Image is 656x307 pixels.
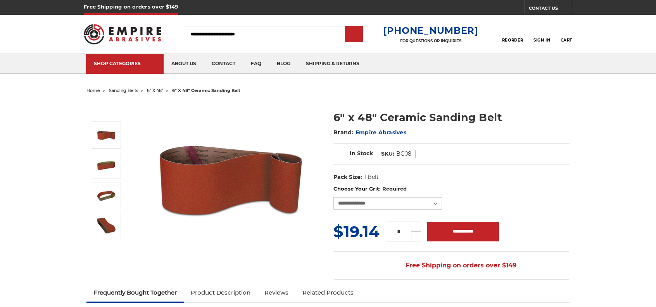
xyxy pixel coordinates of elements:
a: faq [243,54,269,74]
input: Submit [346,27,362,42]
dt: Pack Size: [333,173,362,181]
button: Next [98,240,116,257]
img: 6" x 48" Ceramic Sanding Belt [153,102,308,257]
a: sanding belts [109,88,138,93]
img: 6" x 48" Ceramic Sanding Belt [97,125,116,145]
a: home [86,88,100,93]
a: Cart [561,26,572,43]
a: Reviews [257,284,295,301]
a: Related Products [295,284,361,301]
a: 6" x 48" [147,88,163,93]
span: Free Shipping on orders over $149 [387,258,516,273]
a: shipping & returns [298,54,367,74]
a: about us [164,54,204,74]
p: FOR QUESTIONS OR INQUIRIES [383,38,478,43]
label: Choose Your Grit: [333,185,570,193]
dd: 1 Belt [364,173,379,181]
dt: SKU: [381,150,394,158]
a: [PHONE_NUMBER] [383,25,478,36]
img: 6" x 48" Cer Sanding Belt [97,156,116,175]
img: Empire Abrasives [84,19,161,49]
a: Product Description [184,284,257,301]
a: contact [204,54,243,74]
a: Frequently Bought Together [86,284,184,301]
span: Cart [561,38,572,43]
span: 6" x 48" ceramic sanding belt [172,88,240,93]
dd: BC08 [396,150,411,158]
a: Reorder [502,26,523,42]
div: SHOP CATEGORIES [94,61,156,66]
span: Reorder [502,38,523,43]
a: CONTACT US [529,4,572,15]
span: $19.14 [333,222,380,241]
span: Brand: [333,129,354,136]
small: Required [382,186,407,192]
img: 6" x 48" Sanding Belt - Ceramic [97,186,116,205]
h1: 6" x 48" Ceramic Sanding Belt [333,110,570,125]
a: Empire Abrasives [356,129,406,136]
span: Sign In [533,38,550,43]
span: In Stock [350,150,373,157]
a: blog [269,54,298,74]
img: 6" x 48" Sanding Belt - Cer [97,216,116,235]
button: Previous [98,105,116,121]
